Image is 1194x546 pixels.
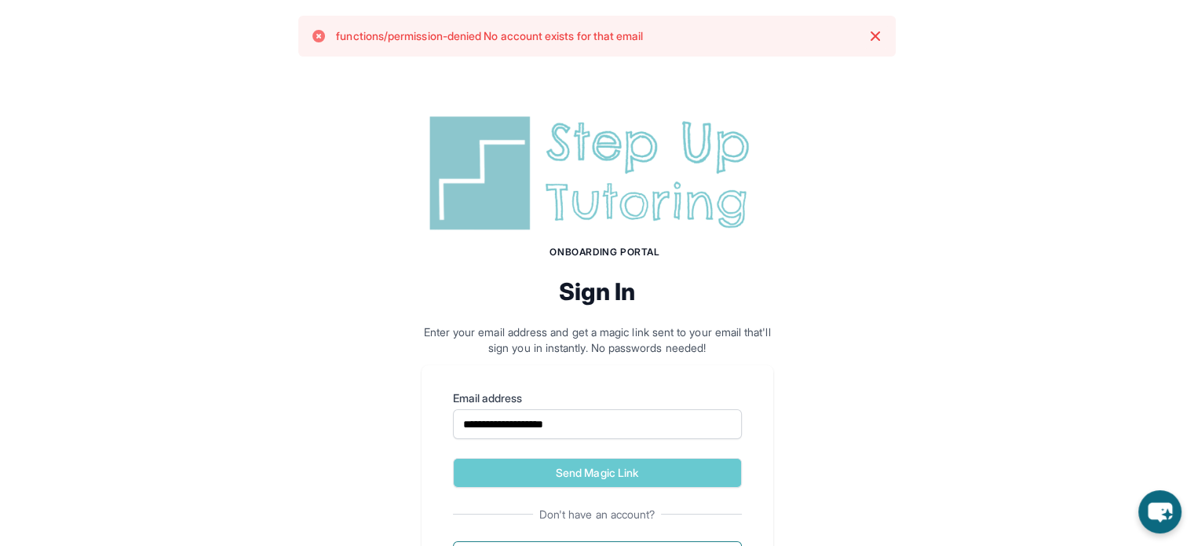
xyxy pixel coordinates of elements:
button: chat-button [1138,490,1181,533]
h2: Sign In [422,277,773,306]
h1: Onboarding Portal [437,246,773,258]
span: Don't have an account? [533,507,662,522]
label: Email address [453,390,742,406]
img: Step Up Tutoring horizontal logo [422,110,773,236]
p: functions/permission-denied No account exists for that email [336,28,643,44]
p: Enter your email address and get a magic link sent to your email that'll sign you in instantly. N... [422,324,773,356]
button: Send Magic Link [453,458,742,488]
